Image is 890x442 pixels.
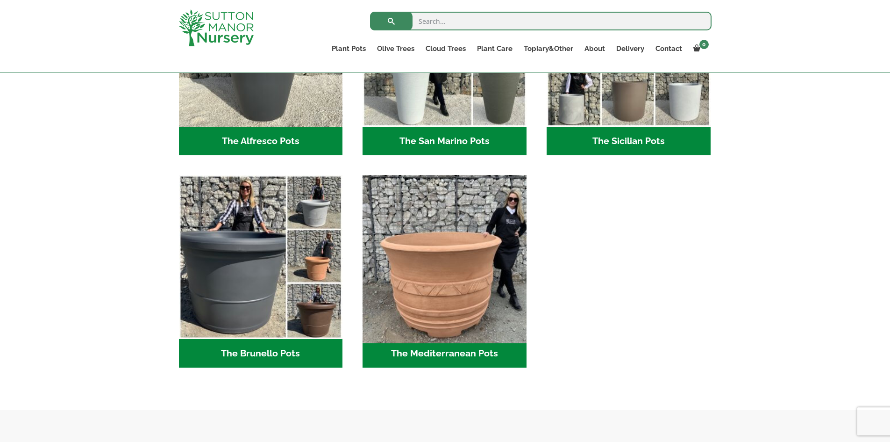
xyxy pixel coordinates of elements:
[326,42,371,55] a: Plant Pots
[363,175,527,368] a: Visit product category The Mediterranean Pots
[518,42,579,55] a: Topiary&Other
[363,127,527,156] h2: The San Marino Pots
[688,42,712,55] a: 0
[363,339,527,368] h2: The Mediterranean Pots
[179,175,343,339] img: The Brunello Pots
[650,42,688,55] a: Contact
[370,12,712,30] input: Search...
[179,9,254,46] img: logo
[179,339,343,368] h2: The Brunello Pots
[359,171,531,343] img: The Mediterranean Pots
[471,42,518,55] a: Plant Care
[579,42,611,55] a: About
[420,42,471,55] a: Cloud Trees
[371,42,420,55] a: Olive Trees
[699,40,709,49] span: 0
[611,42,650,55] a: Delivery
[179,175,343,368] a: Visit product category The Brunello Pots
[179,127,343,156] h2: The Alfresco Pots
[547,127,711,156] h2: The Sicilian Pots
